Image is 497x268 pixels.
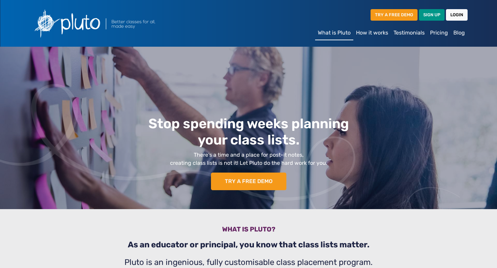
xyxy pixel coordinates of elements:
a: LOGIN [446,9,468,20]
a: What is Pluto [315,26,353,40]
a: How it works [353,26,391,40]
a: Testimonials [391,26,427,40]
a: Pricing [427,26,451,40]
a: TRY A FREE DEMO [371,9,418,20]
img: Pluto logo with the text Better classes for all, made easy [29,5,192,41]
h1: Stop spending weeks planning your class lists. [75,116,423,148]
a: TRY A FREE DEMO [211,173,286,190]
a: Blog [451,26,468,40]
h3: What is pluto? [33,225,464,236]
b: As an educator or principal, you know that class lists matter. [128,240,370,249]
p: There’s a time and a place for post-it notes, creating class lists is not it! Let Pluto do the ha... [75,151,423,167]
a: SIGN UP [419,9,445,20]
